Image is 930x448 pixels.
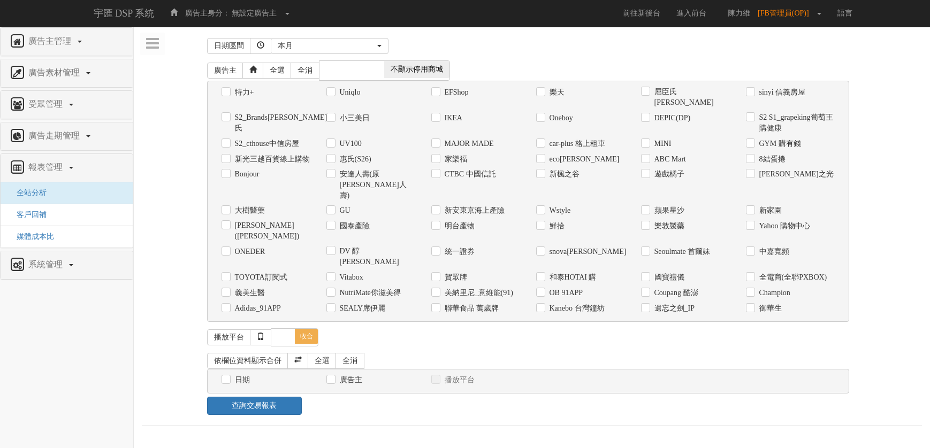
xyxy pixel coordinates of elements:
label: sinyi 信義房屋 [757,87,806,98]
label: 遺忘之劍_IP [652,303,695,314]
a: 全站分析 [9,189,47,197]
label: ONEDER [232,246,265,257]
label: MINI [652,138,672,149]
label: [PERSON_NAME]([PERSON_NAME]) [232,220,310,242]
label: GU [337,205,350,216]
label: 明台產物 [442,221,475,231]
label: S2_Brands[PERSON_NAME]氏 [232,112,310,134]
label: Adidas_91APP [232,303,281,314]
label: UV100 [337,138,362,149]
span: 報表管理 [26,163,68,172]
a: 媒體成本比 [9,233,54,241]
label: NutriMate你滋美得 [337,288,401,298]
span: 受眾管理 [26,99,68,109]
label: 惠氏(S26) [337,154,371,165]
label: CTBC 中國信託 [442,169,496,180]
label: snova[PERSON_NAME] [547,246,625,257]
label: Yahoo 購物中心 [757,221,810,231]
label: 新安東京海上產險 [442,205,505,216]
label: Uniqlo [337,87,361,98]
label: Champion [757,288,790,298]
label: Bonjour [232,169,260,180]
label: 屈臣氏[PERSON_NAME] [652,87,730,108]
label: 全電商(全聯PXBOX) [757,272,827,283]
label: 賀眾牌 [442,272,467,283]
label: car-plus 格上租車 [547,138,605,149]
label: 新楓之谷 [547,169,580,180]
label: 新光三越百貨線上購物 [232,154,310,165]
span: 廣告走期管理 [26,131,85,140]
label: 國泰產險 [337,221,370,231]
a: 客戶回補 [9,211,47,219]
label: Oneboy [547,113,573,123]
span: 無設定廣告主 [232,9,277,17]
label: Wstyle [547,205,571,216]
label: 8結蛋捲 [757,154,786,165]
label: 樂敦製藥 [652,221,684,231]
label: S2 S1_grapeking葡萄王購健康 [757,112,835,134]
span: 廣告素材管理 [26,68,85,77]
label: 特力+ [232,87,254,98]
a: 查詢交易報表 [207,397,302,415]
label: S2_cthouse中信房屋 [232,138,300,149]
label: OB 91APP [547,288,583,298]
label: Seoulmate 首爾妹 [652,246,711,257]
span: 收合 [295,329,318,344]
label: 播放平台 [442,375,475,385]
label: 新家園 [757,205,782,216]
label: EFShop [442,87,469,98]
label: eco[PERSON_NAME] [547,154,620,165]
label: 聯華食品 萬歲牌 [442,303,499,314]
label: TOYOTA訂閱式 [232,272,287,283]
label: MAJOR MADE [442,138,494,149]
a: 廣告素材管理 [9,65,125,82]
label: 蘋果星沙 [652,205,684,216]
label: ABC Mart [652,154,687,165]
a: 全消 [291,63,319,79]
span: 陳力維 [722,9,756,17]
span: 廣告主管理 [26,36,77,45]
button: 本月 [271,38,388,54]
a: 全選 [263,63,292,79]
span: 系統管理 [26,260,68,269]
label: 日期 [232,375,250,385]
a: 受眾管理 [9,96,125,113]
label: GYM 購有錢 [757,138,801,149]
label: DEPIC(DP) [652,113,691,123]
label: 義美生醫 [232,288,265,298]
label: 統一證券 [442,246,475,257]
label: Coupang 酷澎 [652,288,698,298]
span: 不顯示停用商城 [384,61,449,78]
label: 國寶禮儀 [652,272,684,283]
label: DV 醇[PERSON_NAME] [337,246,415,267]
label: 樂天 [547,87,565,98]
label: SEALY席伊麗 [337,303,386,314]
span: [FB管理員(OP)] [758,9,814,17]
label: 小三美日 [337,113,370,123]
span: 廣告主身分： [185,9,230,17]
div: 本月 [278,41,375,51]
label: 美納里尼_意維能(91) [442,288,513,298]
label: 大樹醫藥 [232,205,265,216]
label: 和泰HOTAI 購 [547,272,597,283]
label: Vitabox [337,272,363,283]
a: 廣告主管理 [9,33,125,50]
a: 報表管理 [9,159,125,176]
label: Kanebo 台灣鐘紡 [547,303,605,314]
label: 廣告主 [337,375,362,385]
label: 安達人壽(原[PERSON_NAME]人壽) [337,169,415,201]
a: 系統管理 [9,257,125,274]
label: [PERSON_NAME]之光 [757,169,834,180]
a: 全消 [336,353,364,369]
label: 家樂福 [442,154,467,165]
label: 鮮拾 [547,221,565,231]
label: 遊戲橘子 [652,169,684,180]
a: 廣告走期管理 [9,128,125,145]
label: IKEA [442,113,462,123]
label: 中嘉寬頻 [757,246,789,257]
label: 御華生 [757,303,782,314]
a: 全選 [308,353,337,369]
